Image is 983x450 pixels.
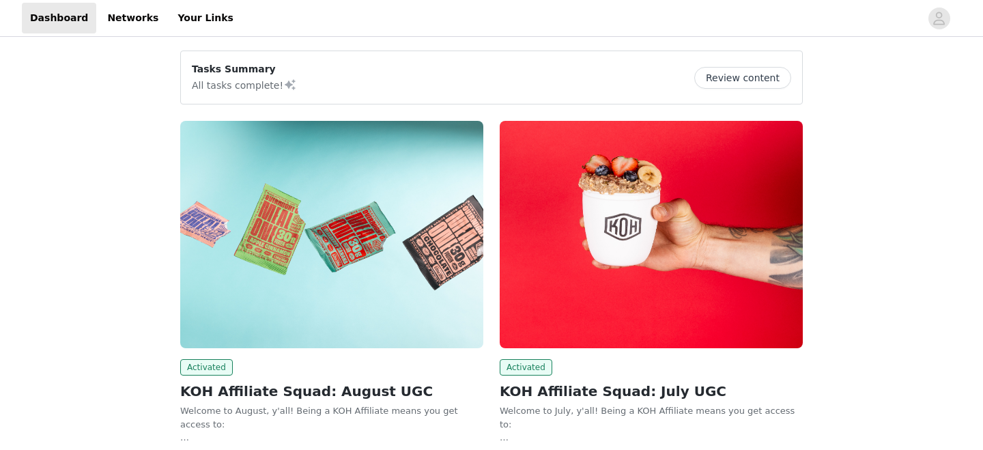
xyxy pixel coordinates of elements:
[932,8,945,29] div: avatar
[180,381,483,402] h2: KOH Affiliate Squad: August UGC
[99,3,167,33] a: Networks
[192,76,297,93] p: All tasks complete!
[694,67,791,89] button: Review content
[180,121,483,348] img: Kreatures of Habit
[500,121,803,348] img: Kreatures of Habit
[169,3,242,33] a: Your Links
[192,62,297,76] p: Tasks Summary
[500,359,552,376] span: Activated
[500,404,803,431] p: Welcome to July, y'all! Being a KOH Affiliate means you get access to:
[22,3,96,33] a: Dashboard
[180,404,483,431] p: Welcome to August, y'all! Being a KOH Affiliate means you get access to:
[180,359,233,376] span: Activated
[500,381,803,402] h2: KOH Affiliate Squad: July UGC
